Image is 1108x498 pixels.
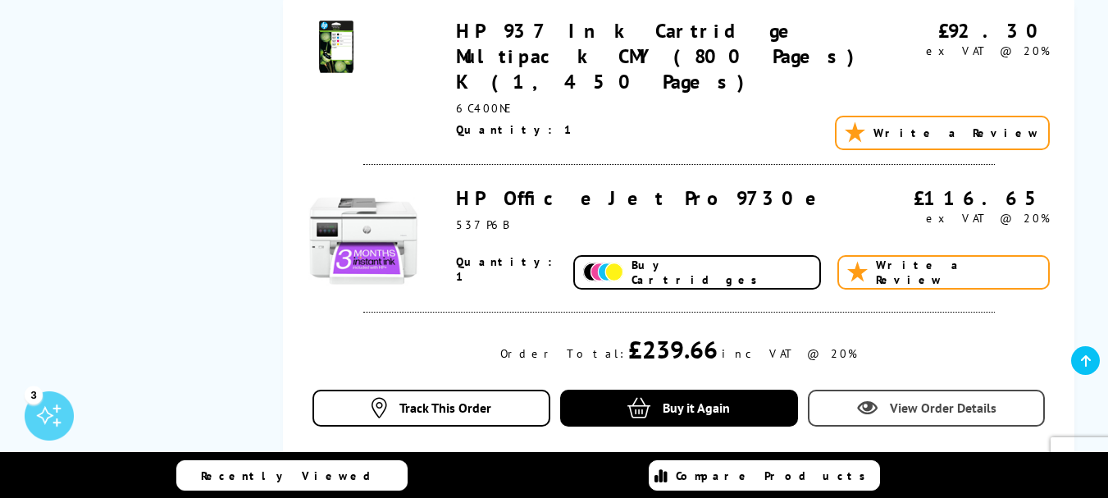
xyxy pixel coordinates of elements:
img: HP 937 Ink Cartridge Multipack CMY (800 Pages) K (1,450 Pages) [308,18,365,75]
a: Buy Cartridges [573,255,821,290]
a: HP OfficeJet Pro 9730e [456,185,833,211]
span: Compare Products [676,468,874,483]
a: Buy it Again [560,390,798,427]
img: HP OfficeJet Pro 9730e [308,185,419,297]
a: Write a Review [835,116,1050,150]
a: Recently Viewed [176,460,408,491]
div: 537P6B [456,217,872,232]
div: £92.30 [872,18,1050,43]
span: Write a Review [873,126,1040,140]
a: Track This Order [312,390,550,427]
span: Buy it Again [663,400,730,416]
span: Write a Review [876,258,1040,287]
span: Buy Cartridges [632,258,811,287]
div: inc VAT @ 20% [722,346,857,361]
img: Add Cartridges [583,263,623,281]
span: Quantity: 1 [456,122,574,137]
a: Compare Products [649,460,880,491]
div: ex VAT @ 20% [872,43,1050,58]
div: ex VAT @ 20% [872,211,1050,226]
span: Recently Viewed [201,468,387,483]
div: Order Total: [500,346,624,361]
div: 6C400NE [456,101,872,116]
a: Write a Review [837,255,1050,290]
div: £116.65 [872,185,1050,211]
span: Track This Order [399,400,491,416]
a: View Order Details [808,390,1046,427]
div: 3 [25,386,43,404]
a: HP 937 Ink Cartridge Multipack CMY (800 Pages) K (1,450 Pages) [456,18,865,94]
span: View Order Details [890,400,996,416]
div: £239.66 [628,333,718,365]
span: Quantity: 1 [456,254,573,284]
